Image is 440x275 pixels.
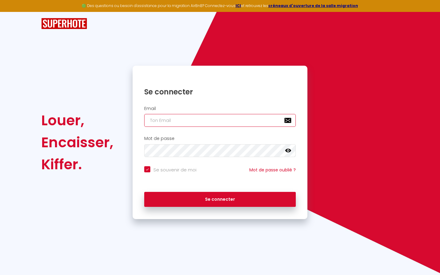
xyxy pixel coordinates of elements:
[236,3,241,8] a: ICI
[249,167,296,173] a: Mot de passe oublié ?
[144,114,296,127] input: Ton Email
[41,153,113,175] div: Kiffer.
[41,131,113,153] div: Encaisser,
[41,109,113,131] div: Louer,
[144,106,296,111] h2: Email
[144,87,296,97] h1: Se connecter
[144,136,296,141] h2: Mot de passe
[5,2,23,21] button: Ouvrir le widget de chat LiveChat
[41,18,87,29] img: SuperHote logo
[144,192,296,207] button: Se connecter
[268,3,358,8] a: créneaux d'ouverture de la salle migration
